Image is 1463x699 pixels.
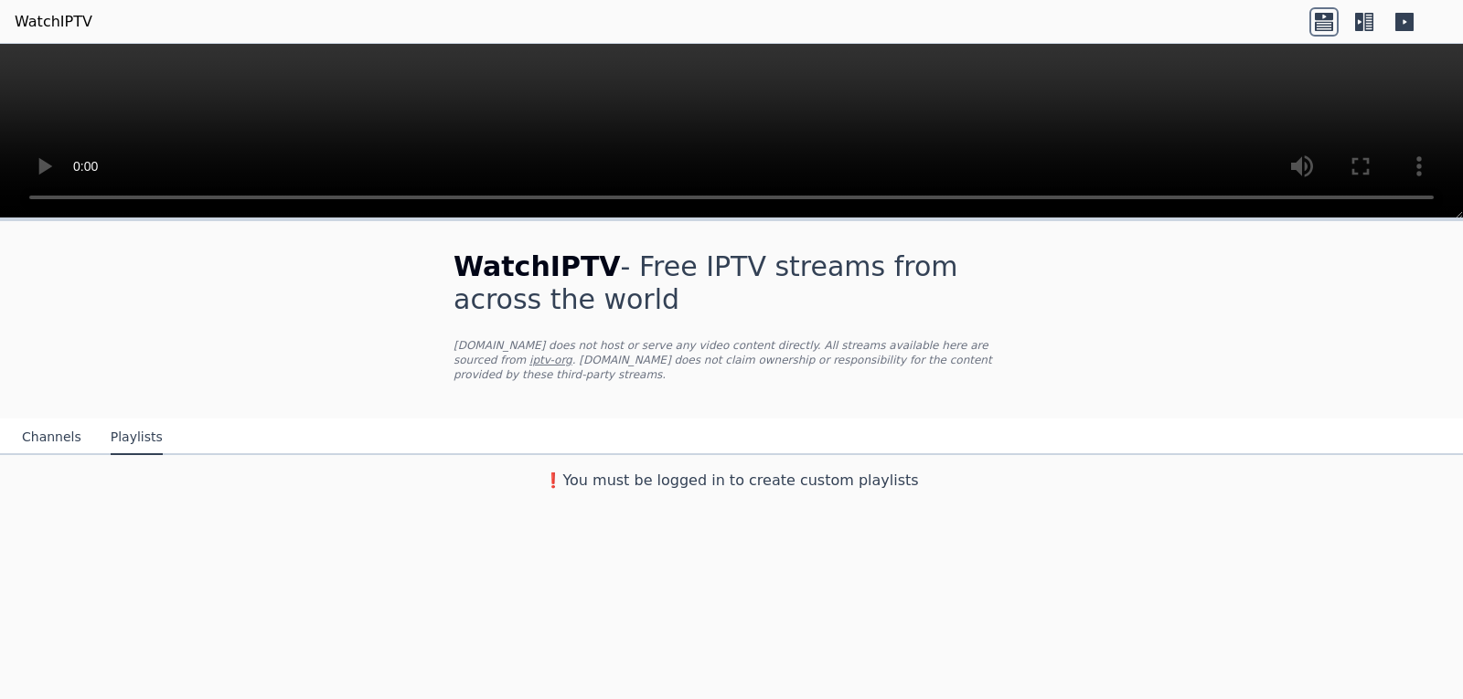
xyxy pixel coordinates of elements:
[454,250,621,282] span: WatchIPTV
[111,420,163,455] button: Playlists
[454,250,1009,316] h1: - Free IPTV streams from across the world
[424,470,1039,492] h3: ❗️You must be logged in to create custom playlists
[15,11,92,33] a: WatchIPTV
[454,338,1009,382] p: [DOMAIN_NAME] does not host or serve any video content directly. All streams available here are s...
[529,354,572,366] a: iptv-org
[22,420,81,455] button: Channels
